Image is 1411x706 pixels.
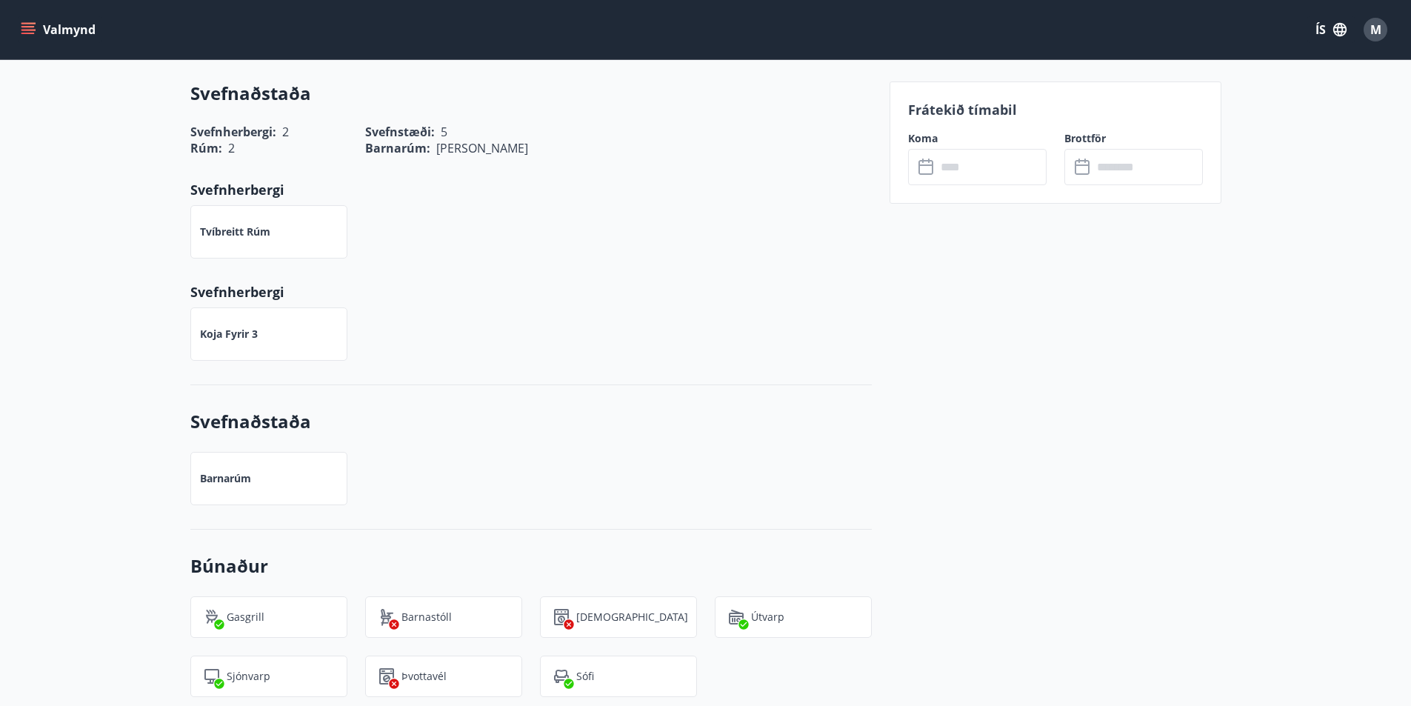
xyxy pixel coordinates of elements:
p: Sófi [576,669,594,684]
p: [DEMOGRAPHIC_DATA] [576,610,688,625]
p: Tvíbreitt rúm [200,224,270,239]
p: Svefnherbergi [190,180,872,199]
p: Gasgrill [227,610,264,625]
h3: Svefnaðstaða [190,409,872,434]
span: Barnarúm : [365,140,430,156]
img: ro1VYixuww4Qdd7lsw8J65QhOwJZ1j2DOUyXo3Mt.svg [378,608,396,626]
p: Koja fyrir 3 [200,327,258,342]
span: Rúm : [190,140,222,156]
p: Útvarp [751,610,784,625]
span: 2 [228,140,235,156]
label: Koma [908,131,1047,146]
img: HjsXMP79zaSHlY54vW4Et0sdqheuFiP1RYfGwuXf.svg [727,608,745,626]
img: hddCLTAnxqFUMr1fxmbGG8zWilo2syolR0f9UjPn.svg [553,608,570,626]
img: ZXjrS3QKesehq6nQAPjaRuRTI364z8ohTALB4wBr.svg [203,608,221,626]
h3: Svefnaðstaða [190,81,872,106]
p: Þvottavél [401,669,447,684]
span: M [1370,21,1381,38]
h3: Búnaður [190,553,872,579]
button: M [1358,12,1393,47]
span: [PERSON_NAME] [436,140,528,156]
img: mAminyBEY3mRTAfayxHTq5gfGd6GwGu9CEpuJRvg.svg [203,667,221,685]
p: Sjónvarp [227,669,270,684]
button: menu [18,16,101,43]
p: Barnarúm [200,471,251,486]
p: Barnastóll [401,610,452,625]
p: Frátekið tímabil [908,100,1203,119]
p: Svefnherbergi [190,282,872,302]
img: Dl16BY4EX9PAW649lg1C3oBuIaAsR6QVDQBO2cTm.svg [378,667,396,685]
label: Brottför [1064,131,1203,146]
button: ÍS [1307,16,1355,43]
img: pUbwa0Tr9PZZ78BdsD4inrLmwWm7eGTtsX9mJKRZ.svg [553,667,570,685]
